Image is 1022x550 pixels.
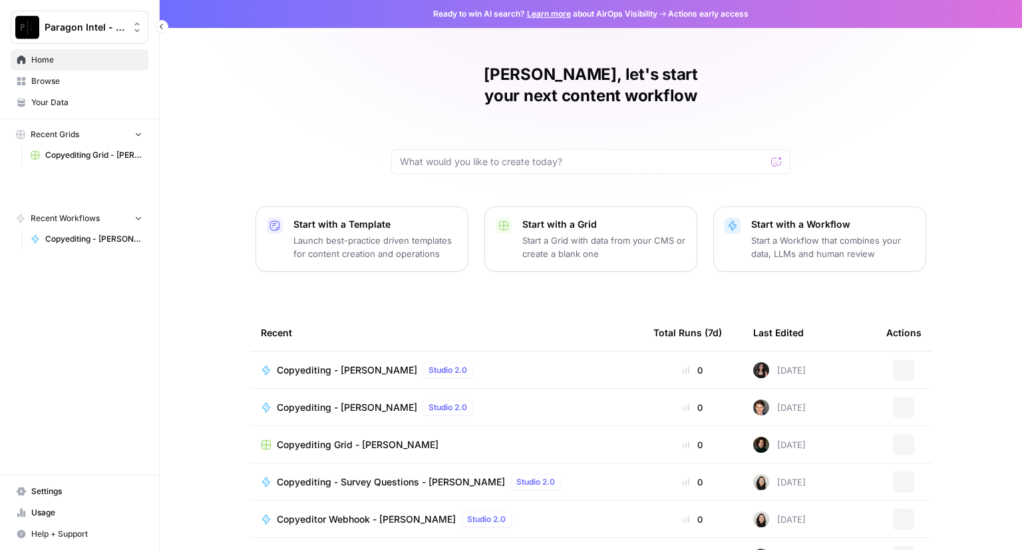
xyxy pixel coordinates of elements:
[31,212,100,224] span: Recent Workflows
[31,507,142,519] span: Usage
[45,233,142,245] span: Copyediting - [PERSON_NAME]
[261,511,632,527] a: Copyeditor Webhook - [PERSON_NAME]Studio 2.0
[753,400,769,415] img: qw00ik6ez51o8uf7vgx83yxyzow9
[261,400,632,415] a: Copyediting - [PERSON_NAME]Studio 2.0
[11,125,148,144] button: Recent Grids
[391,64,790,107] h1: [PERSON_NAME], let's start your next content workflow
[484,206,697,272] button: Start with a GridStart a Grid with data from your CMS or create a blank one
[428,402,467,413] span: Studio 2.0
[255,206,468,272] button: Start with a TemplateLaunch best-practice driven templates for content creation and operations
[753,314,804,351] div: Last Edited
[653,364,732,377] div: 0
[400,155,766,168] input: What would you like to create today?
[11,481,148,502] a: Settings
[277,364,417,377] span: Copyediting - [PERSON_NAME]
[261,314,632,351] div: Recent
[467,513,506,525] span: Studio 2.0
[31,528,142,540] span: Help + Support
[277,475,505,489] span: Copyediting - Survey Questions - [PERSON_NAME]
[753,362,806,378] div: [DATE]
[753,437,769,453] img: trpfjrwlykpjh1hxat11z5guyxrg
[11,71,148,92] a: Browse
[522,234,686,260] p: Start a Grid with data from your CMS or create a blank one
[31,129,79,140] span: Recent Grids
[277,513,456,526] span: Copyeditor Webhook - [PERSON_NAME]
[261,474,632,490] a: Copyediting - Survey Questions - [PERSON_NAME]Studio 2.0
[11,502,148,523] a: Usage
[11,523,148,545] button: Help + Support
[522,218,686,231] p: Start with a Grid
[25,144,148,166] a: Copyediting Grid - [PERSON_NAME]
[45,21,125,34] span: Paragon Intel - Copyediting
[31,97,142,109] span: Your Data
[653,475,732,489] div: 0
[753,474,769,490] img: t5ef5oef8zpw1w4g2xghobes91mw
[668,8,749,20] span: Actions early access
[31,54,142,66] span: Home
[653,513,732,526] div: 0
[31,75,142,87] span: Browse
[11,92,148,113] a: Your Data
[653,401,732,414] div: 0
[753,511,769,527] img: t5ef5oef8zpw1w4g2xghobes91mw
[45,149,142,161] span: Copyediting Grid - [PERSON_NAME]
[277,401,417,414] span: Copyediting - [PERSON_NAME]
[428,364,467,376] span: Studio 2.0
[293,234,457,260] p: Launch best-practice driven templates for content creation and operations
[11,208,148,228] button: Recent Workflows
[25,228,148,250] a: Copyediting - [PERSON_NAME]
[527,9,571,19] a: Learn more
[753,400,806,415] div: [DATE]
[261,438,632,451] a: Copyediting Grid - [PERSON_NAME]
[15,15,39,39] img: Paragon Intel - Copyediting Logo
[261,362,632,378] a: Copyediting - [PERSON_NAME]Studio 2.0
[277,438,438,451] span: Copyediting Grid - [PERSON_NAME]
[11,11,148,44] button: Workspace: Paragon Intel - Copyediting
[753,437,806,453] div: [DATE]
[433,8,657,20] span: Ready to win AI search? about AirOps Visibility
[753,362,769,378] img: 5nlru5lqams5xbrbfyykk2kep4hl
[751,234,915,260] p: Start a Workflow that combines your data, LLMs and human review
[293,218,457,231] p: Start with a Template
[11,49,148,71] a: Home
[751,218,915,231] p: Start with a Workflow
[713,206,926,272] button: Start with a WorkflowStart a Workflow that combines your data, LLMs and human review
[653,314,722,351] div: Total Runs (7d)
[653,438,732,451] div: 0
[31,485,142,497] span: Settings
[516,476,555,488] span: Studio 2.0
[753,511,806,527] div: [DATE]
[886,314,922,351] div: Actions
[753,474,806,490] div: [DATE]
